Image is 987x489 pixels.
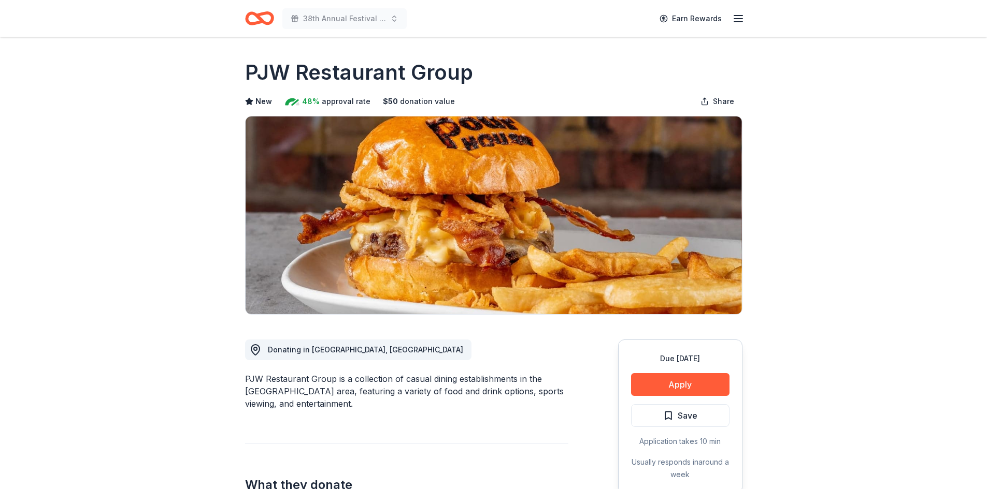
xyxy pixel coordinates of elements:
button: Save [631,404,729,427]
span: 48% [302,95,320,108]
div: Usually responds in around a week [631,456,729,481]
div: Application takes 10 min [631,435,729,448]
button: Share [692,91,742,112]
a: Earn Rewards [653,9,728,28]
a: Home [245,6,274,31]
button: 38th Annual Festival of Trees [282,8,407,29]
span: 38th Annual Festival of Trees [303,12,386,25]
span: $ 50 [383,95,398,108]
div: Due [DATE] [631,352,729,365]
span: Donating in [GEOGRAPHIC_DATA], [GEOGRAPHIC_DATA] [268,345,463,354]
img: Image for PJW Restaurant Group [246,116,742,314]
span: donation value [400,95,455,108]
span: Share [713,95,734,108]
h1: PJW Restaurant Group [245,58,473,87]
span: approval rate [322,95,370,108]
span: New [255,95,272,108]
span: Save [678,409,697,422]
div: PJW Restaurant Group is a collection of casual dining establishments in the [GEOGRAPHIC_DATA] are... [245,373,568,410]
button: Apply [631,373,729,396]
